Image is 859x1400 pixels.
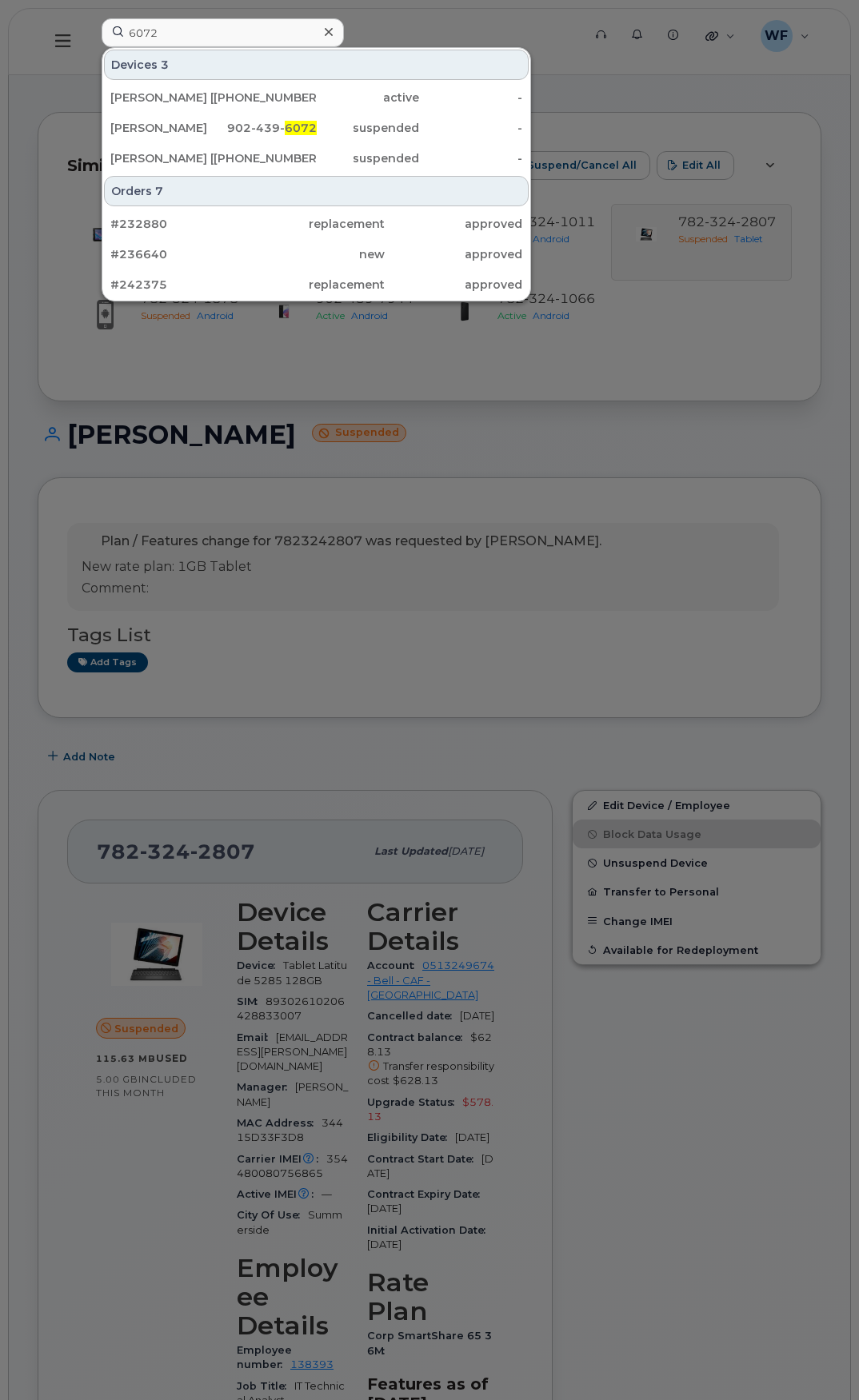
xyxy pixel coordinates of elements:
div: Orders [104,176,529,206]
div: - [419,150,522,166]
div: replacement [248,216,386,232]
span: 6072 [285,121,317,135]
div: approved [385,246,522,262]
a: #232880replacementapproved [104,209,529,238]
div: [PERSON_NAME] [PERSON_NAME] [110,150,214,166]
div: suspended [317,150,420,166]
div: #242375 [110,277,248,293]
div: approved [385,277,522,293]
div: [PHONE_NUMBER] [214,90,317,106]
a: [PERSON_NAME]902-439-6072suspended- [104,114,529,142]
div: #236640 [110,246,248,262]
div: [PERSON_NAME] [PERSON_NAME] [110,90,214,106]
div: [PHONE_NUMBER] [214,150,317,166]
div: 902-439- [214,120,317,136]
a: #236640newapproved [104,240,529,269]
span: 7 [155,183,163,199]
a: [PERSON_NAME] [PERSON_NAME][PHONE_NUMBER]suspended- [104,144,529,173]
div: Devices [104,50,529,80]
a: [PERSON_NAME] [PERSON_NAME][PHONE_NUMBER]active- [104,83,529,112]
div: - [419,90,522,106]
div: approved [385,216,522,232]
div: active [317,90,420,106]
div: [PERSON_NAME] [110,120,214,136]
div: new [248,246,386,262]
span: 3 [161,57,169,73]
div: suspended [317,120,420,136]
div: - [419,120,522,136]
div: #232880 [110,216,248,232]
div: replacement [248,277,386,293]
a: #242375replacementapproved [104,270,529,299]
